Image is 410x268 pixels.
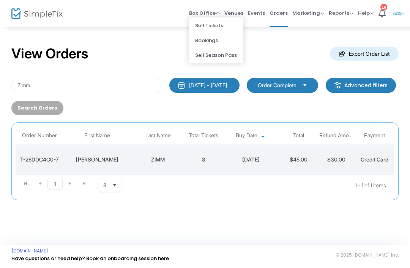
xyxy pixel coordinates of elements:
li: Sell Tickets [189,18,243,33]
span: © 2025 [DOMAIN_NAME] Inc. [336,252,399,258]
div: [DATE] - [DATE] [189,81,227,89]
li: Bookings [189,33,243,48]
kendo-pager-info: 1 - 1 of 1 items [199,178,386,193]
span: Payment [364,132,385,139]
img: monthly [178,81,185,89]
td: $30.00 [317,144,355,175]
span: Buy Date [236,132,257,139]
div: DEBORAH [65,156,129,163]
span: Reports [329,9,353,17]
span: Help [358,9,374,17]
button: [DATE] - [DATE] [169,78,240,93]
div: 16 [380,4,387,11]
a: [DOMAIN_NAME] [11,248,48,254]
a: Have questions or need help? Book an onboarding session here [11,255,169,262]
th: Total Tickets [184,127,222,144]
span: Last Name [145,132,171,139]
button: Select [300,81,310,89]
div: Data table [16,127,394,175]
span: Sortable [260,133,266,139]
span: Events [248,3,265,23]
li: Sell Season Pass [189,48,243,63]
div: 8/8/2025 [224,156,278,163]
td: $45.00 [279,144,317,175]
span: Venues [224,3,243,23]
span: Page 1 [47,178,63,190]
th: Total [279,127,317,144]
div: ZIMM [133,156,183,163]
span: 8 [103,182,106,189]
span: First Name [84,132,110,139]
span: Order Complete [258,81,296,89]
span: Orders [270,3,288,23]
input: Search by name, email, phone, order number, ip address, or last 4 digits of card [11,78,162,93]
div: T-26DDC4C0-7 [17,156,61,163]
button: Select [109,178,120,193]
m-button: Advanced filters [326,78,396,93]
span: Marketing [292,9,324,17]
span: Order Number [22,132,57,139]
img: filter [334,81,342,89]
span: Credit Card [361,156,388,163]
td: 3 [184,144,222,175]
span: Box Office [189,9,220,17]
th: Refund Amount [317,127,355,144]
m-button: Export Order List [330,47,399,61]
h2: View Orders [11,45,88,62]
